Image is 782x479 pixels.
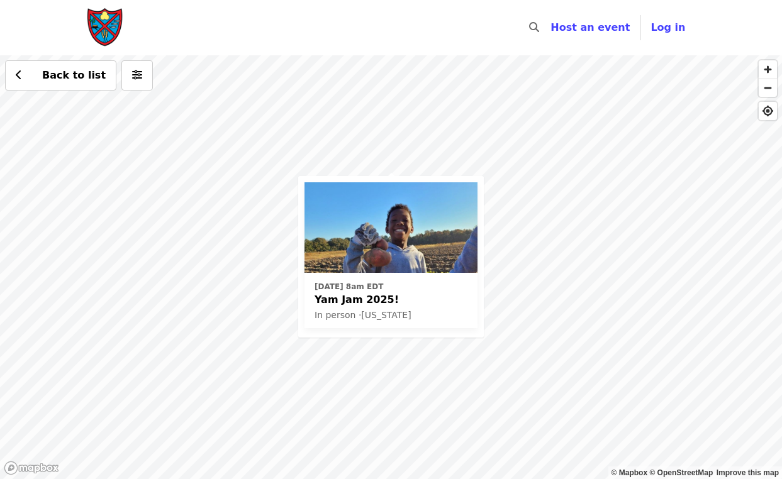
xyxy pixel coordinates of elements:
i: chevron-left icon [16,69,22,81]
a: Mapbox logo [4,461,59,475]
button: Zoom Out [759,79,777,97]
i: sliders-h icon [132,69,142,81]
span: Back to list [42,69,106,81]
a: Map feedback [717,468,779,477]
a: Mapbox [612,468,648,477]
input: Search [547,13,557,43]
span: In person · [US_STATE] [315,310,411,320]
a: Host an event [550,21,630,33]
button: More filters (0 selected) [121,60,153,91]
span: Yam Jam 2025! [315,292,467,307]
button: Back to list [5,60,116,91]
a: See details for "Yam Jam 2025!" [304,182,478,328]
img: Society of St. Andrew - Home [87,8,125,48]
button: Log in [640,15,695,40]
button: Zoom In [759,60,777,79]
button: Find My Location [759,102,777,120]
img: Yam Jam 2025! organized by Society of St. Andrew [304,182,478,273]
a: OpenStreetMap [649,468,713,477]
i: search icon [529,21,539,33]
time: [DATE] 8am EDT [315,281,383,292]
span: Log in [651,21,685,33]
